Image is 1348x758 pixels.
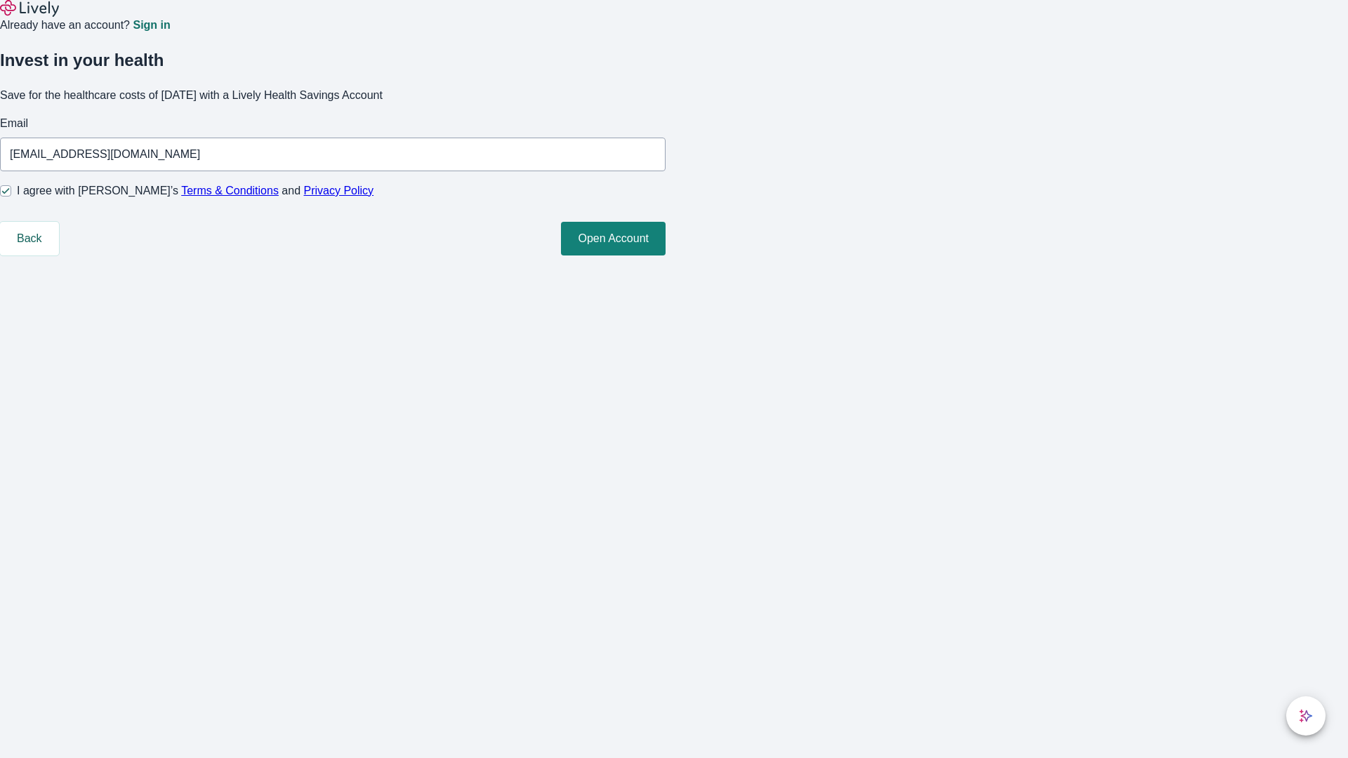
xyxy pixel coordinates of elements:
svg: Lively AI Assistant [1299,709,1313,723]
span: I agree with [PERSON_NAME]’s and [17,182,374,199]
button: Open Account [561,222,666,255]
a: Terms & Conditions [181,185,279,197]
a: Privacy Policy [304,185,374,197]
a: Sign in [133,20,170,31]
button: chat [1286,696,1326,736]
